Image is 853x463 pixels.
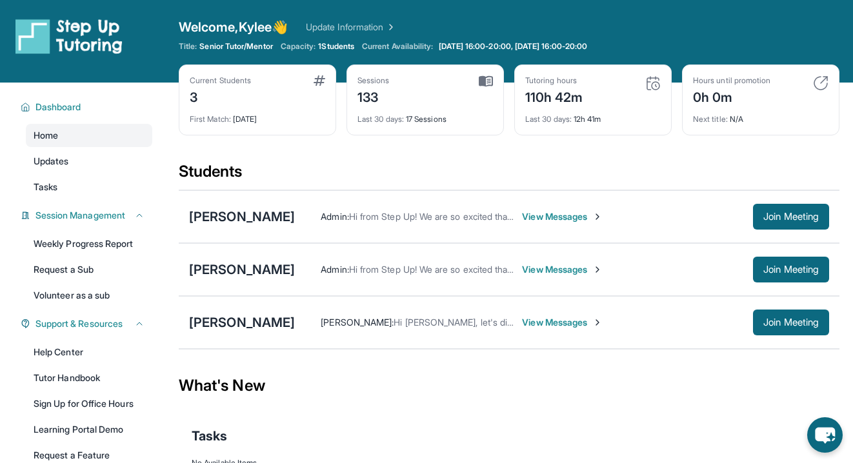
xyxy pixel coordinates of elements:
div: 133 [357,86,390,106]
span: Hi [PERSON_NAME], let's discuss during the class, if that's possible. I'm overall good about doin... [394,317,827,328]
div: 17 Sessions [357,106,493,124]
span: Session Management [35,209,125,222]
span: Senior Tutor/Mentor [199,41,272,52]
div: Sessions [357,75,390,86]
button: Support & Resources [30,317,145,330]
span: Support & Resources [35,317,123,330]
span: View Messages [522,210,603,223]
span: 1 Students [318,41,354,52]
img: logo [15,18,123,54]
div: Current Students [190,75,251,86]
a: Tasks [26,175,152,199]
div: What's New [179,357,839,414]
span: View Messages [522,263,603,276]
div: [PERSON_NAME] [189,208,295,226]
span: Next title : [693,114,728,124]
span: Dashboard [35,101,81,113]
span: Title: [179,41,197,52]
span: Home [34,129,58,142]
a: Sign Up for Office Hours [26,392,152,415]
img: card [645,75,661,91]
button: Join Meeting [753,310,829,335]
div: Tutoring hours [525,75,583,86]
span: Current Availability: [362,41,433,52]
div: 0h 0m [693,86,770,106]
span: Updates [34,155,69,168]
img: Chevron-Right [592,264,603,275]
span: Join Meeting [763,213,819,221]
a: Updates [26,150,152,173]
span: Admin : [321,264,348,275]
div: 110h 42m [525,86,583,106]
a: Home [26,124,152,147]
div: [PERSON_NAME] [189,261,295,279]
a: Request a Sub [26,258,152,281]
div: 12h 41m [525,106,661,124]
span: Admin : [321,211,348,222]
a: Weekly Progress Report [26,232,152,255]
span: Last 30 days : [525,114,572,124]
a: Volunteer as a sub [26,284,152,307]
img: Chevron Right [383,21,396,34]
span: Last 30 days : [357,114,404,124]
img: Chevron-Right [592,212,603,222]
a: [DATE] 16:00-20:00, [DATE] 16:00-20:00 [436,41,590,52]
div: 3 [190,86,251,106]
span: Capacity: [281,41,316,52]
button: Join Meeting [753,204,829,230]
a: Learning Portal Demo [26,418,152,441]
div: Hours until promotion [693,75,770,86]
span: [DATE] 16:00-20:00, [DATE] 16:00-20:00 [439,41,588,52]
div: [DATE] [190,106,325,124]
div: Students [179,161,839,190]
span: [PERSON_NAME] : [321,317,394,328]
span: First Match : [190,114,231,124]
span: Welcome, Kylee 👋 [179,18,288,36]
img: card [813,75,828,91]
span: Join Meeting [763,266,819,273]
img: Chevron-Right [592,317,603,328]
img: card [314,75,325,86]
span: View Messages [522,316,603,329]
a: Update Information [306,21,396,34]
a: Help Center [26,340,152,364]
button: chat-button [807,417,843,453]
button: Dashboard [30,101,145,113]
span: Tasks [34,181,57,193]
img: card [479,75,493,87]
div: N/A [693,106,828,124]
span: Join Meeting [763,319,819,326]
div: [PERSON_NAME] [189,313,295,331]
button: Join Meeting [753,257,829,282]
a: Tutor Handbook [26,366,152,389]
button: Session Management [30,209,145,222]
span: Tasks [192,427,227,445]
